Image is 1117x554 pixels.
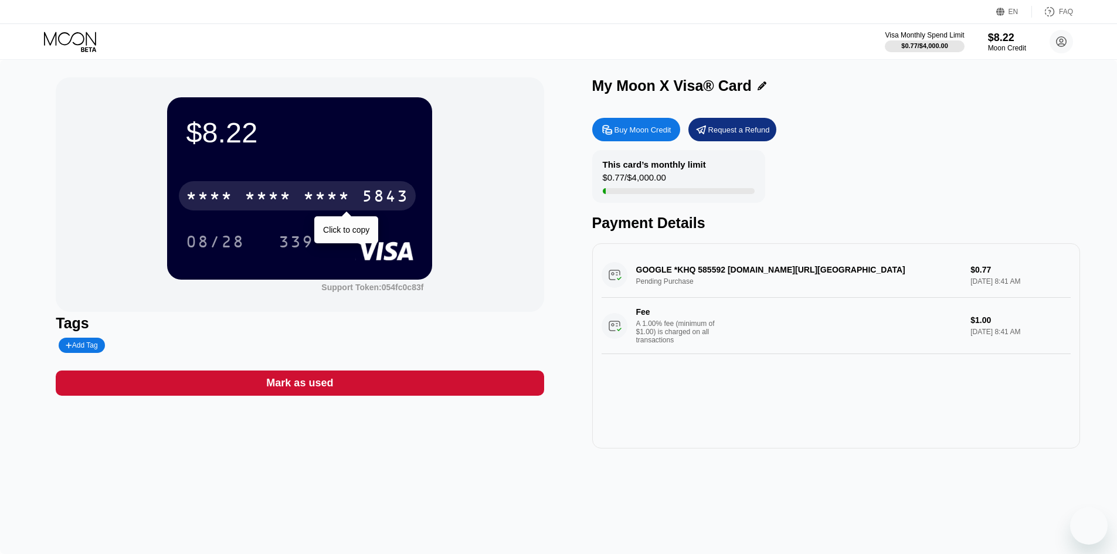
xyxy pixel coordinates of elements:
div: 339 [270,227,322,256]
div: $1.00 [970,315,1070,325]
div: 339 [279,234,314,253]
div: Request a Refund [688,118,776,141]
div: Payment Details [592,215,1080,232]
div: This card’s monthly limit [603,159,706,169]
div: [DATE] 8:41 AM [970,328,1070,336]
div: FeeA 1.00% fee (minimum of $1.00) is charged on all transactions$1.00[DATE] 8:41 AM [602,298,1071,354]
iframe: Nút để khởi chạy cửa sổ nhắn tin [1070,507,1108,545]
div: Visa Monthly Spend Limit$0.77/$4,000.00 [885,31,964,52]
div: $8.22Moon Credit [988,32,1026,52]
div: Click to copy [323,225,369,234]
div: Mark as used [266,376,333,390]
div: Buy Moon Credit [614,125,671,135]
div: FAQ [1032,6,1073,18]
div: Support Token: 054fc0c83f [321,283,423,292]
div: Fee [636,307,718,317]
div: Add Tag [66,341,97,349]
div: EN [996,6,1032,18]
div: EN [1009,8,1018,16]
div: Mark as used [56,371,544,396]
div: 08/28 [186,234,245,253]
div: Support Token:054fc0c83f [321,283,423,292]
div: Request a Refund [708,125,770,135]
div: Tags [56,315,544,332]
div: Buy Moon Credit [592,118,680,141]
div: $8.22 [186,116,413,149]
div: Visa Monthly Spend Limit [885,31,964,39]
div: A 1.00% fee (minimum of $1.00) is charged on all transactions [636,320,724,344]
div: FAQ [1059,8,1073,16]
div: Moon Credit [988,44,1026,52]
div: $0.77 / $4,000.00 [603,172,666,188]
div: 5843 [362,188,409,207]
div: 08/28 [177,227,253,256]
div: My Moon X Visa® Card [592,77,752,94]
div: $0.77 / $4,000.00 [901,42,948,49]
div: Add Tag [59,338,104,353]
div: $8.22 [988,32,1026,44]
